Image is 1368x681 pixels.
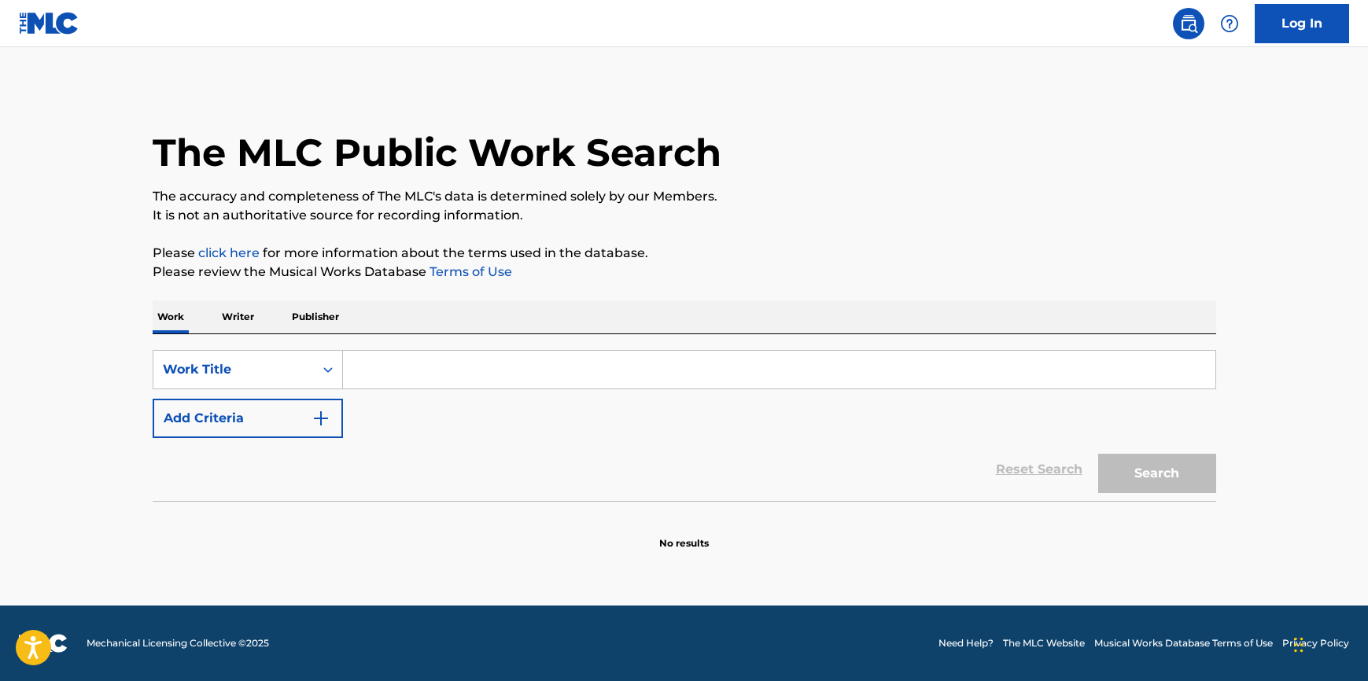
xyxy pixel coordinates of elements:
a: Need Help? [938,636,994,650]
form: Search Form [153,350,1216,501]
a: Terms of Use [426,264,512,279]
div: Drag [1294,621,1303,668]
p: No results [659,517,709,550]
a: Log In [1255,4,1349,43]
div: Work Title [163,360,304,379]
a: Public Search [1173,8,1204,39]
img: search [1179,14,1198,33]
img: 9d2ae6d4665cec9f34b9.svg [312,409,330,428]
p: Writer [217,300,259,333]
a: click here [198,245,260,260]
p: Please review the Musical Works Database [153,263,1216,282]
a: The MLC Website [1003,636,1085,650]
span: Mechanical Licensing Collective © 2025 [87,636,269,650]
p: Work [153,300,189,333]
img: logo [19,634,68,653]
p: It is not an authoritative source for recording information. [153,206,1216,225]
p: The accuracy and completeness of The MLC's data is determined solely by our Members. [153,187,1216,206]
h1: The MLC Public Work Search [153,129,721,176]
iframe: Chat Widget [1289,606,1368,681]
a: Privacy Policy [1282,636,1349,650]
div: Help [1214,8,1245,39]
a: Musical Works Database Terms of Use [1094,636,1273,650]
img: help [1220,14,1239,33]
img: MLC Logo [19,12,79,35]
p: Please for more information about the terms used in the database. [153,244,1216,263]
p: Publisher [287,300,344,333]
button: Add Criteria [153,399,343,438]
